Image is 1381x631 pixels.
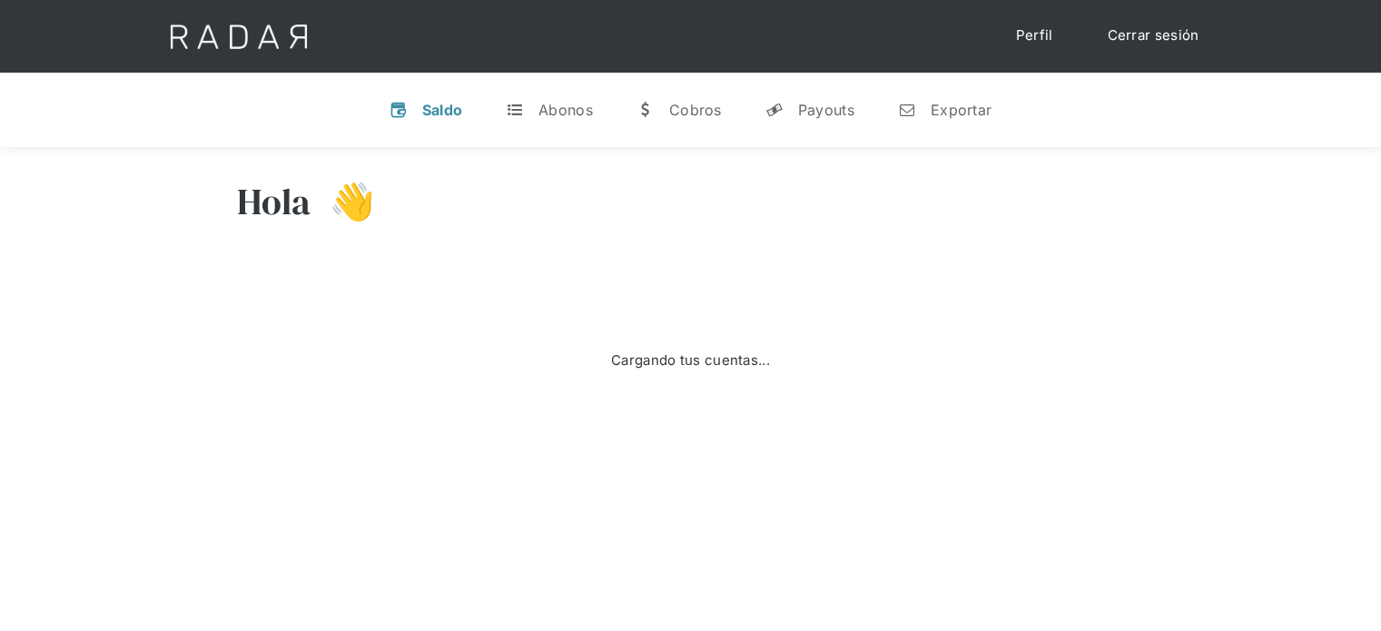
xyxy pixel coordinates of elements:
div: Exportar [931,101,991,119]
a: Cerrar sesión [1090,18,1218,54]
div: v [390,101,408,119]
div: t [506,101,524,119]
div: Payouts [798,101,854,119]
div: w [636,101,655,119]
div: n [898,101,916,119]
h3: Hola [237,179,311,224]
div: Abonos [538,101,593,119]
a: Perfil [998,18,1071,54]
div: y [765,101,784,119]
h3: 👋 [311,179,375,224]
div: Cobros [669,101,722,119]
div: Cargando tus cuentas... [611,350,770,371]
div: Saldo [422,101,463,119]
